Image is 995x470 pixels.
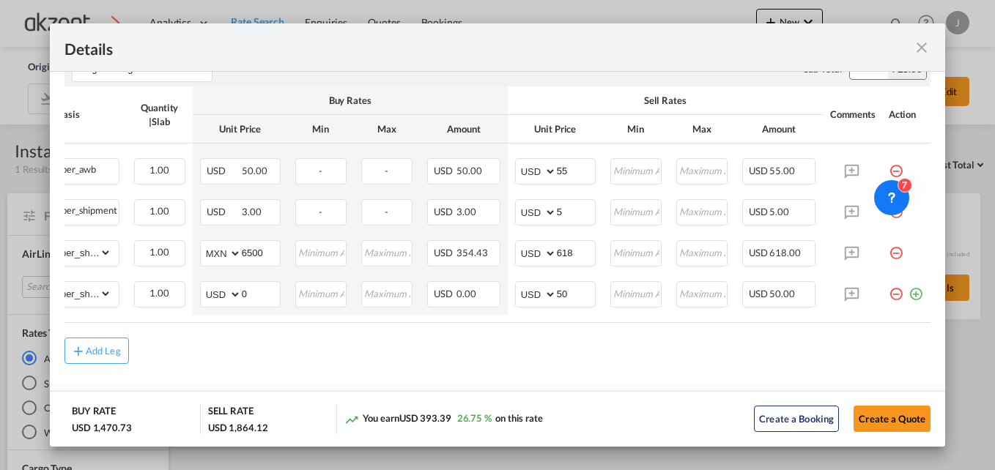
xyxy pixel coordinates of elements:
[344,411,543,427] div: You earn on this rate
[242,282,280,304] input: 0
[889,240,903,255] md-icon: icon-minus-circle-outline red-400-fg pt-7
[385,206,388,217] span: -
[823,86,881,143] th: Comments
[749,288,768,299] span: USD
[207,165,240,176] span: USD
[420,115,508,143] th: Amount
[754,406,839,432] button: Create a Booking
[678,159,727,181] input: Maximum Amount
[678,282,727,304] input: Maximum Amount
[749,206,768,217] span: USD
[612,282,661,304] input: Minimum Amount
[854,406,931,432] button: Create a Quote
[913,39,931,56] md-icon: icon-close fg-AAA8AD m-0 cursor
[134,101,185,127] div: Quantity | Slab
[319,165,322,176] span: -
[208,421,268,434] div: USD 1,864.12
[557,282,595,304] input: 50
[72,404,116,421] div: BUY RATE
[363,241,412,263] input: Maximum Amount
[399,412,451,424] span: USD 393.39
[456,247,487,258] span: 354.43
[385,165,388,176] span: -
[200,94,500,107] div: Buy Rates
[557,159,595,181] input: 55
[297,282,346,304] input: Minimum Amount
[64,337,129,364] button: Add Leg
[889,281,903,296] md-icon: icon-minus-circle-outline red-400-fg pt-7
[354,115,420,143] th: Max
[603,115,669,143] th: Min
[612,241,661,263] input: Minimum Amount
[149,205,169,217] span: 1.00
[749,247,768,258] span: USD
[207,206,240,217] span: USD
[769,165,795,176] span: 55.00
[288,115,354,143] th: Min
[297,241,346,263] input: Minimum Amount
[71,343,86,358] md-icon: icon-plus md-link-fg s20
[456,206,476,217] span: 3.00
[208,404,254,421] div: SELL RATE
[769,247,800,258] span: 618.00
[612,200,661,222] input: Minimum Amount
[434,288,455,299] span: USD
[508,115,603,143] th: Unit Price
[363,282,412,304] input: Maximum Amount
[72,421,132,434] div: USD 1,470.73
[58,282,111,305] select: per_shipment
[434,206,455,217] span: USD
[909,281,923,296] md-icon: icon-plus-circle-outline green-400-fg
[319,206,322,217] span: -
[434,247,455,258] span: USD
[557,200,595,222] input: 5
[58,241,111,264] select: per_shipment
[149,164,169,176] span: 1.00
[769,206,789,217] span: 5.00
[64,38,844,56] div: Details
[58,159,119,177] div: per_awb
[242,206,262,217] span: 3.00
[456,288,476,299] span: 0.00
[193,115,288,143] th: Unit Price
[456,165,482,176] span: 50.00
[881,86,931,143] th: Action
[769,288,795,299] span: 50.00
[735,115,823,143] th: Amount
[86,346,121,355] div: Add Leg
[889,158,903,173] md-icon: icon-minus-circle-outline red-400-fg pt-7
[149,246,169,258] span: 1.00
[242,165,267,176] span: 50.00
[434,165,455,176] span: USD
[515,94,815,107] div: Sell Rates
[58,200,119,218] div: per_shipment
[149,287,169,299] span: 1.00
[242,241,280,263] input: 6500
[612,159,661,181] input: Minimum Amount
[457,412,492,424] span: 26.75 %
[678,200,727,222] input: Maximum Amount
[749,165,768,176] span: USD
[344,412,359,427] md-icon: icon-trending-up
[57,108,119,121] div: Basis
[678,241,727,263] input: Maximum Amount
[557,241,595,263] input: 618
[50,23,945,447] md-dialog: Port of Loading ...
[669,115,735,143] th: Max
